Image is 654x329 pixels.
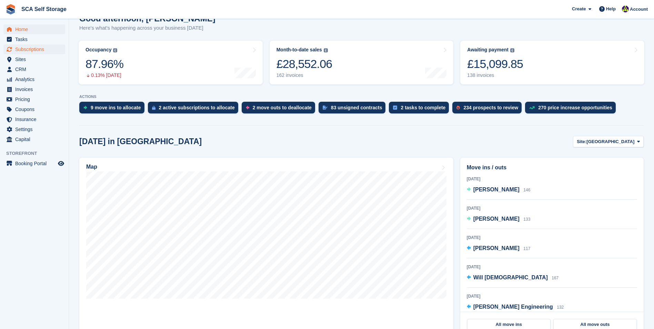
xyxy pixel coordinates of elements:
[460,41,644,84] a: Awaiting payment £15,099.85 138 invoices
[3,104,65,114] a: menu
[6,4,16,14] img: stora-icon-8386f47178a22dfd0bd8f6a31ec36ba5ce8667c1dd55bd0f319d3a0aa187defe.svg
[622,6,629,12] img: Thomas Webb
[15,44,57,54] span: Subscriptions
[3,64,65,74] a: menu
[630,6,648,13] span: Account
[6,150,69,157] span: Storefront
[467,215,531,224] a: [PERSON_NAME] 133
[15,84,57,94] span: Invoices
[538,105,612,110] div: 270 price increase opportunities
[467,186,531,195] a: [PERSON_NAME] 146
[463,105,518,110] div: 234 prospects to review
[467,205,637,211] div: [DATE]
[85,47,111,53] div: Occupancy
[3,34,65,44] a: menu
[253,105,312,110] div: 2 move outs to deallocate
[159,105,235,110] div: 2 active subscriptions to allocate
[523,246,530,251] span: 117
[91,105,141,110] div: 9 move ins to allocate
[79,24,215,32] p: Here's what's happening across your business [DATE]
[79,94,644,99] p: ACTIONS
[467,244,531,253] a: [PERSON_NAME] 117
[473,304,553,310] span: [PERSON_NAME] Engineering
[152,106,155,110] img: active_subscription_to_allocate_icon-d502201f5373d7db506a760aba3b589e785aa758c864c3986d89f69b8ff3...
[523,217,530,222] span: 133
[276,72,332,78] div: 162 invoices
[15,64,57,74] span: CRM
[15,34,57,44] span: Tasks
[79,102,148,117] a: 9 move ins to allocate
[467,57,523,71] div: £15,099.85
[586,138,634,145] span: [GEOGRAPHIC_DATA]
[389,102,452,117] a: 2 tasks to complete
[57,159,65,168] a: Preview store
[242,102,319,117] a: 2 move outs to deallocate
[572,6,586,12] span: Create
[467,235,637,241] div: [DATE]
[3,134,65,144] a: menu
[15,74,57,84] span: Analytics
[276,47,322,53] div: Month-to-date sales
[552,276,559,280] span: 167
[473,187,520,192] span: [PERSON_NAME]
[113,48,117,52] img: icon-info-grey-7440780725fd019a000dd9b08b2336e03edf1995a4989e88bcd33f0948082b44.svg
[3,94,65,104] a: menu
[85,72,123,78] div: 0.13% [DATE]
[510,48,514,52] img: icon-info-grey-7440780725fd019a000dd9b08b2336e03edf1995a4989e88bcd33f0948082b44.svg
[15,114,57,124] span: Insurance
[467,176,637,182] div: [DATE]
[467,264,637,270] div: [DATE]
[467,72,523,78] div: 138 invoices
[573,136,644,147] button: Site: [GEOGRAPHIC_DATA]
[15,124,57,134] span: Settings
[3,84,65,94] a: menu
[15,159,57,168] span: Booking Portal
[15,54,57,64] span: Sites
[3,54,65,64] a: menu
[79,137,202,146] h2: [DATE] in [GEOGRAPHIC_DATA]
[467,47,509,53] div: Awaiting payment
[3,124,65,134] a: menu
[3,44,65,54] a: menu
[270,41,454,84] a: Month-to-date sales £28,552.06 162 invoices
[577,138,586,145] span: Site:
[3,24,65,34] a: menu
[246,106,249,110] img: move_outs_to_deallocate_icon-f764333ba52eb49d3ac5e1228854f67142a1ed5810a6f6cc68b1a99e826820c5.svg
[393,106,397,110] img: task-75834270c22a3079a89374b754ae025e5fb1db73e45f91037f5363f120a921f8.svg
[456,106,460,110] img: prospect-51fa495bee0391a8d652442698ab0144808aea92771e9ea1ae160a38d050c398.svg
[529,106,535,109] img: price_increase_opportunities-93ffe204e8149a01c8c9dc8f82e8f89637d9d84a8eef4429ea346261dce0b2c0.svg
[79,41,263,84] a: Occupancy 87.96% 0.13% [DATE]
[319,102,389,117] a: 83 unsigned contracts
[401,105,445,110] div: 2 tasks to complete
[15,24,57,34] span: Home
[452,102,525,117] a: 234 prospects to review
[15,94,57,104] span: Pricing
[15,104,57,114] span: Coupons
[83,106,87,110] img: move_ins_to_allocate_icon-fdf77a2bb77ea45bf5b3d319d69a93e2d87916cf1d5bf7949dd705db3b84f3ca.svg
[473,275,548,280] span: Will [DEMOGRAPHIC_DATA]
[3,114,65,124] a: menu
[3,74,65,84] a: menu
[525,102,619,117] a: 270 price increase opportunities
[323,106,328,110] img: contract_signature_icon-13c848040528278c33f63329250d36e43548de30e8caae1d1a13099fd9432cc5.svg
[467,163,637,172] h2: Move ins / outs
[86,164,97,170] h2: Map
[276,57,332,71] div: £28,552.06
[85,57,123,71] div: 87.96%
[331,105,382,110] div: 83 unsigned contracts
[523,188,530,192] span: 146
[467,303,564,312] a: [PERSON_NAME] Engineering 132
[473,216,520,222] span: [PERSON_NAME]
[473,245,520,251] span: [PERSON_NAME]
[3,159,65,168] a: menu
[19,3,69,15] a: SCA Self Storage
[324,48,328,52] img: icon-info-grey-7440780725fd019a000dd9b08b2336e03edf1995a4989e88bcd33f0948082b44.svg
[15,134,57,144] span: Capital
[606,6,616,12] span: Help
[467,293,637,299] div: [DATE]
[148,102,242,117] a: 2 active subscriptions to allocate
[557,305,564,310] span: 132
[467,273,559,282] a: Will [DEMOGRAPHIC_DATA] 167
